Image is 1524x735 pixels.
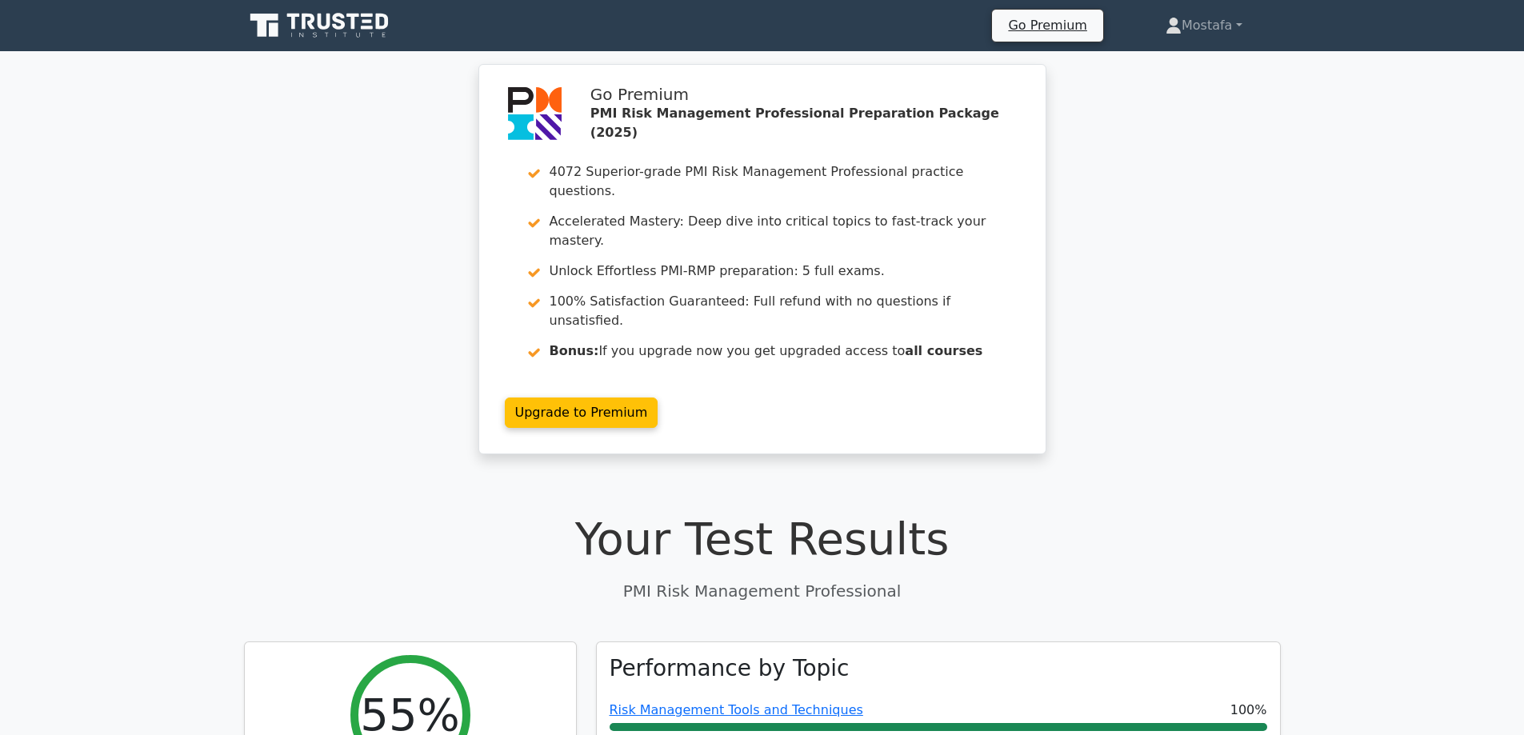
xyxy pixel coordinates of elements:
[1230,701,1267,720] span: 100%
[610,655,850,682] h3: Performance by Topic
[1127,10,1281,42] a: Mostafa
[505,397,658,428] a: Upgrade to Premium
[244,579,1281,603] p: PMI Risk Management Professional
[998,14,1096,36] a: Go Premium
[610,702,863,717] a: Risk Management Tools and Techniques
[244,512,1281,565] h1: Your Test Results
